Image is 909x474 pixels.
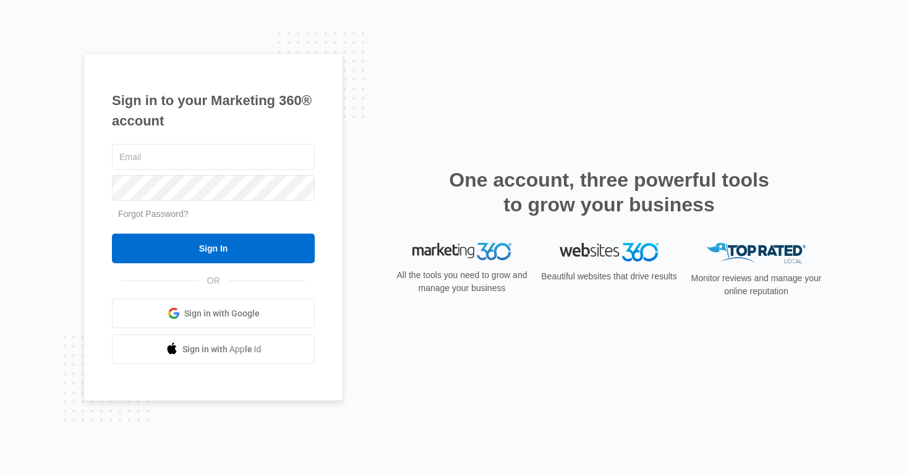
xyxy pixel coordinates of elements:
[707,243,806,263] img: Top Rated Local
[540,270,678,283] p: Beautiful websites that drive results
[112,234,315,263] input: Sign In
[118,209,189,219] a: Forgot Password?
[184,307,260,320] span: Sign in with Google
[560,243,659,261] img: Websites 360
[112,90,315,131] h1: Sign in to your Marketing 360® account
[687,272,826,298] p: Monitor reviews and manage your online reputation
[112,334,315,364] a: Sign in with Apple Id
[112,144,315,170] input: Email
[393,269,531,295] p: All the tools you need to grow and manage your business
[198,274,229,287] span: OR
[182,343,262,356] span: Sign in with Apple Id
[412,243,511,260] img: Marketing 360
[445,167,773,217] h2: One account, three powerful tools to grow your business
[112,298,315,328] a: Sign in with Google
